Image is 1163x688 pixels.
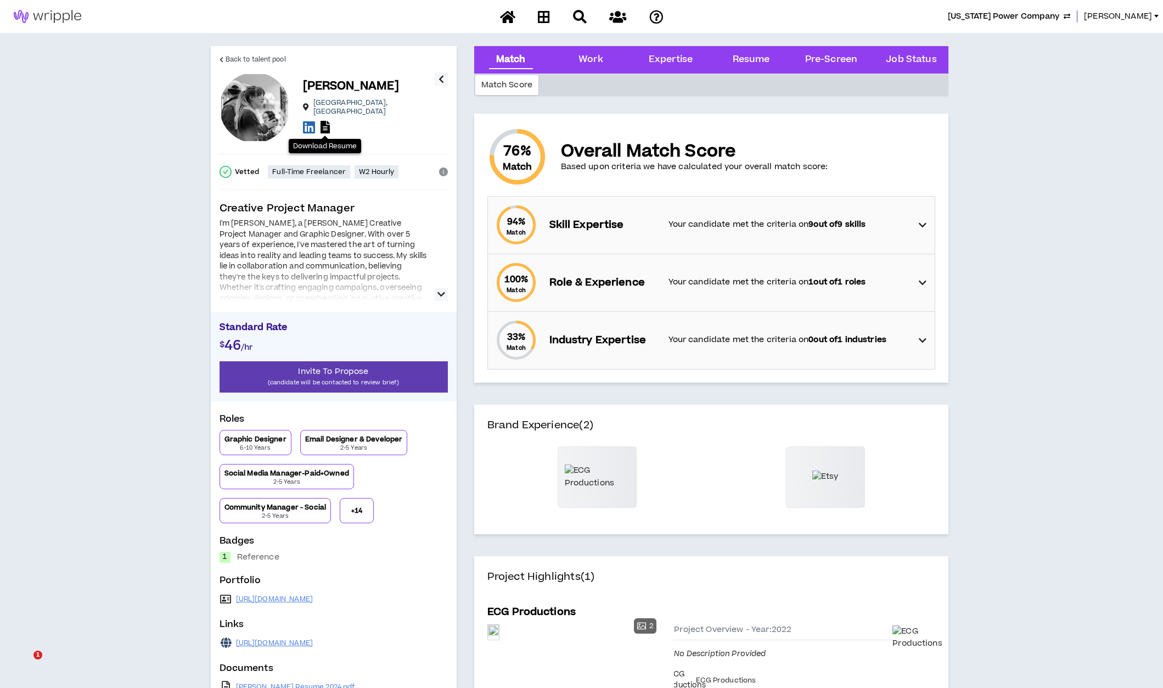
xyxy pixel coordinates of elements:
span: info-circle [439,167,448,176]
span: 46 [224,336,241,355]
p: Role & Experience [549,275,658,290]
span: 1 [33,651,42,659]
span: /hr [241,342,253,353]
p: Standard Rate [220,321,448,337]
div: Pre-Screen [805,53,857,67]
div: 100%MatchRole & ExperienceYour candidate met the criteria on1out of1 roles [488,254,935,311]
button: [US_STATE] Power Company [948,10,1070,23]
img: Etsy [812,471,839,483]
span: Project Overview - Year: 2022 [674,624,791,635]
p: (candidate will be contacted to review brief) [220,377,448,388]
p: [GEOGRAPHIC_DATA] , [GEOGRAPHIC_DATA] [313,98,435,116]
div: Lois S. [220,72,290,143]
p: Overall Match Score [561,142,828,161]
button: Invite To Propose(candidate will be contacted to review brief) [220,361,448,393]
div: Work [578,53,603,67]
p: Full-Time Freelancer [272,167,346,176]
a: [URL][DOMAIN_NAME] [236,595,313,603]
div: Job Status [886,53,936,67]
p: + 14 [351,506,362,515]
i: No Description Provided [674,648,766,659]
p: Documents [220,662,448,679]
p: 2-5 Years [340,444,367,452]
span: 94 % [507,215,525,228]
h5: ECG Productions [487,605,576,620]
span: $ [220,339,224,350]
div: 33%MatchIndustry ExpertiseYour candidate met the criteria on0out of1 industries [488,312,935,369]
p: Skill Expertise [549,217,658,233]
p: Roles [220,412,448,430]
p: Email Designer & Developer [305,435,403,444]
span: 33 % [507,331,525,344]
p: Creative Project Manager [220,201,448,216]
div: Resume [733,53,770,67]
div: 1 [220,552,231,563]
span: check-circle [220,166,232,178]
p: Your candidate met the criteria on [668,334,908,346]
strong: 1 out of 1 roles [808,276,866,288]
span: 76 % [503,143,531,160]
p: Your candidate met the criteria on [668,219,908,231]
span: Back to talent pool [226,54,286,65]
div: Preview [488,626,499,638]
a: Back to talent pool [220,46,286,72]
iframe: Intercom live chat [11,651,37,677]
small: Match [507,286,526,294]
p: Vetted [235,167,260,176]
div: Expertise [649,53,693,67]
p: Links [220,618,448,635]
span: [PERSON_NAME] [1084,10,1152,23]
p: Community Manager - Social [224,503,327,512]
span: Invite To Propose [298,366,368,377]
p: Download Resume [293,142,357,152]
h4: Brand Experience (2) [487,418,935,446]
p: 2-5 Years [262,512,289,521]
span: eye [490,628,498,635]
p: Based upon criteria we have calculated your overall match score: [561,161,828,172]
span: Georgia Power Company [948,10,1059,23]
div: 94%MatchSkill ExpertiseYour candidate met the criteria on9out of9 skills [488,197,935,254]
span: ECG Productions [696,676,756,685]
p: Your candidate met the criteria on [668,276,908,288]
button: +14 [340,498,374,523]
p: Industry Expertise [549,333,658,348]
small: Match [507,344,526,352]
small: Match [507,228,526,237]
p: Social Media Manager-Paid+Owned [224,469,349,478]
div: Match [496,53,526,67]
p: Portfolio [220,574,448,591]
span: 100 % [504,273,529,286]
img: ECG Productions [892,625,942,650]
p: Reference [237,552,279,563]
h4: Project Highlights (1) [487,569,935,598]
p: W2 Hourly [359,167,394,176]
p: Graphic Designer [224,435,286,444]
p: [PERSON_NAME] [303,79,400,94]
div: I'm [PERSON_NAME], a [PERSON_NAME] Creative Project Manager and Graphic Designer. With over 5 yea... [220,219,428,368]
p: 2-5 Years [273,478,300,486]
a: [URL][DOMAIN_NAME] [236,639,313,647]
img: ECG Productions [565,465,630,489]
strong: 9 out of 9 skills [808,219,866,230]
small: Match [503,160,532,174]
p: Badges [220,534,448,552]
p: 6-10 Years [240,444,270,452]
strong: 0 out of 1 industries [808,334,886,345]
div: Match Score [475,75,539,95]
